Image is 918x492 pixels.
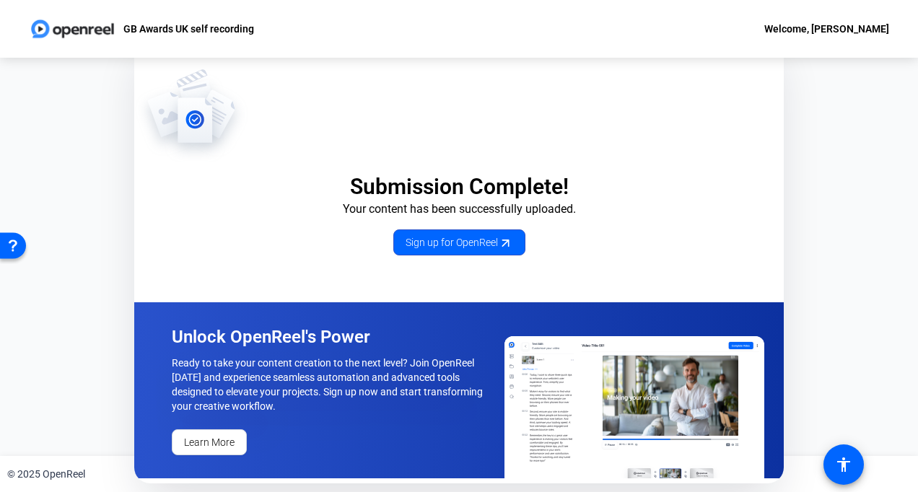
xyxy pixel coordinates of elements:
[184,435,235,450] span: Learn More
[134,173,784,201] p: Submission Complete!
[172,356,488,413] p: Ready to take your content creation to the next level? Join OpenReel [DATE] and experience seamle...
[504,336,764,478] img: OpenReel
[172,325,488,348] p: Unlock OpenReel's Power
[134,201,784,218] p: Your content has been successfully uploaded.
[123,20,254,38] p: GB Awards UK self recording
[172,429,247,455] a: Learn More
[134,68,249,162] img: OpenReel
[764,20,889,38] div: Welcome, [PERSON_NAME]
[29,14,116,43] img: OpenReel logo
[406,235,513,250] span: Sign up for OpenReel
[7,467,85,482] div: © 2025 OpenReel
[393,229,525,255] a: Sign up for OpenReel
[835,456,852,473] mat-icon: accessibility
